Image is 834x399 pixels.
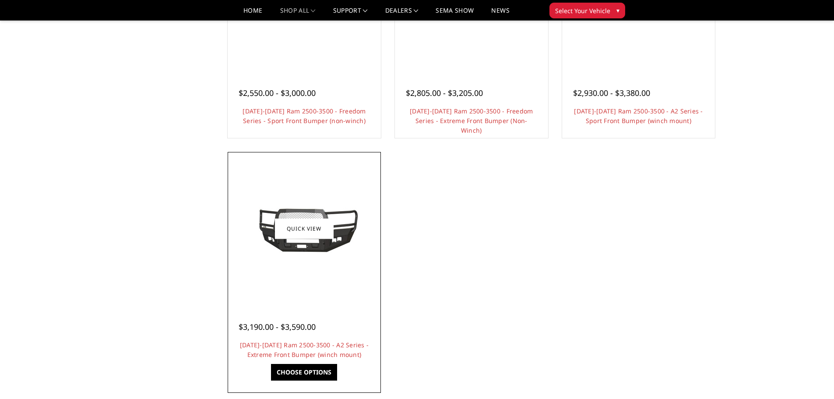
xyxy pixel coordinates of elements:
[275,219,334,239] a: Quick view
[234,197,374,260] img: 2019-2025 Ram 2500-3500 - A2 Series - Extreme Front Bumper (winch mount)
[239,321,316,332] span: $3,190.00 - $3,590.00
[406,88,483,98] span: $2,805.00 - $3,205.00
[333,7,368,20] a: Support
[385,7,419,20] a: Dealers
[616,6,619,15] span: ▾
[243,107,366,125] a: [DATE]-[DATE] Ram 2500-3500 - Freedom Series - Sport Front Bumper (non-winch)
[240,341,369,359] a: [DATE]-[DATE] Ram 2500-3500 - A2 Series - Extreme Front Bumper (winch mount)
[280,7,316,20] a: shop all
[410,107,533,134] a: [DATE]-[DATE] Ram 2500-3500 - Freedom Series - Extreme Front Bumper (Non-Winch)
[491,7,509,20] a: News
[549,3,625,18] button: Select Your Vehicle
[436,7,474,20] a: SEMA Show
[230,154,379,303] a: 2019-2025 Ram 2500-3500 - A2 Series - Extreme Front Bumper (winch mount)
[271,364,337,381] a: Choose Options
[239,88,316,98] span: $2,550.00 - $3,000.00
[790,357,834,399] iframe: Chat Widget
[243,7,262,20] a: Home
[573,88,650,98] span: $2,930.00 - $3,380.00
[574,107,703,125] a: [DATE]-[DATE] Ram 2500-3500 - A2 Series - Sport Front Bumper (winch mount)
[555,6,610,15] span: Select Your Vehicle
